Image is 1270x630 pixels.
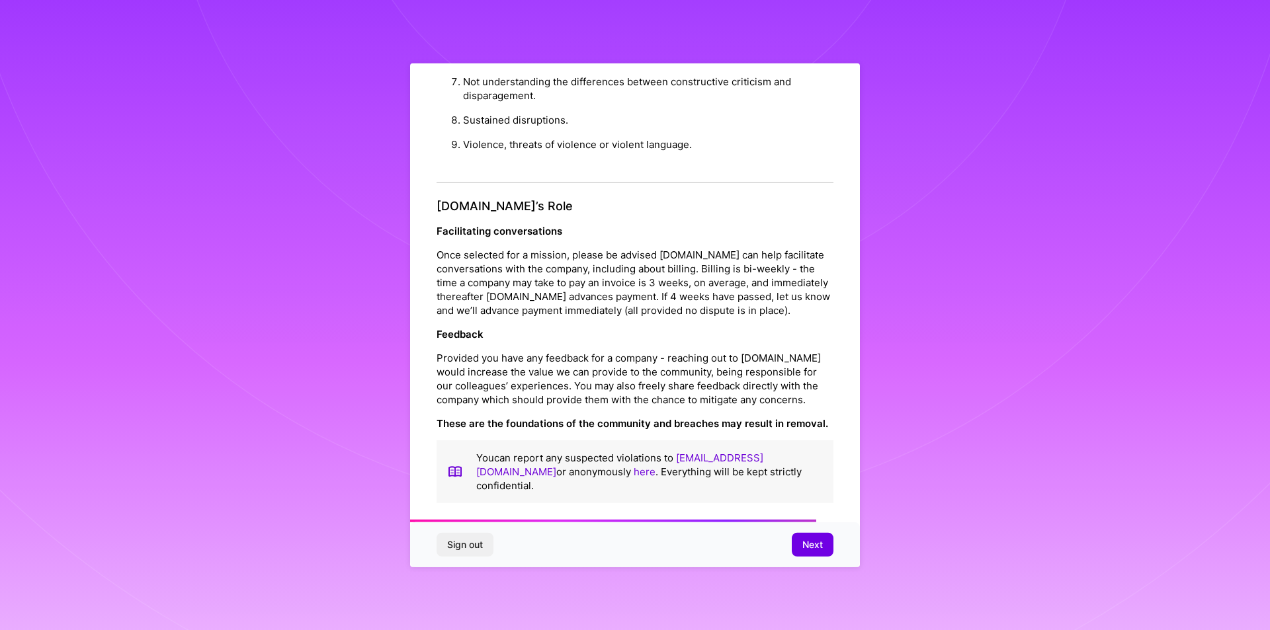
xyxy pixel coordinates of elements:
[463,108,833,132] li: Sustained disruptions.
[447,538,483,551] span: Sign out
[437,351,833,407] p: Provided you have any feedback for a company - reaching out to [DOMAIN_NAME] would increase the v...
[634,465,656,478] a: here
[463,132,833,157] li: Violence, threats of violence or violent language.
[437,533,493,557] button: Sign out
[447,451,463,492] img: book icon
[437,328,484,340] strong: Feedback
[437,248,833,317] p: Once selected for a mission, please be advised [DOMAIN_NAME] can help facilitate conversations wi...
[476,451,823,492] p: You can report any suspected violations to or anonymously . Everything will be kept strictly conf...
[792,533,833,557] button: Next
[437,225,562,237] strong: Facilitating conversations
[476,452,763,478] a: [EMAIL_ADDRESS][DOMAIN_NAME]
[463,69,833,108] li: Not understanding the differences between constructive criticism and disparagement.
[802,538,823,551] span: Next
[437,417,828,430] strong: These are the foundations of the community and breaches may result in removal.
[437,199,833,214] h4: [DOMAIN_NAME]’s Role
